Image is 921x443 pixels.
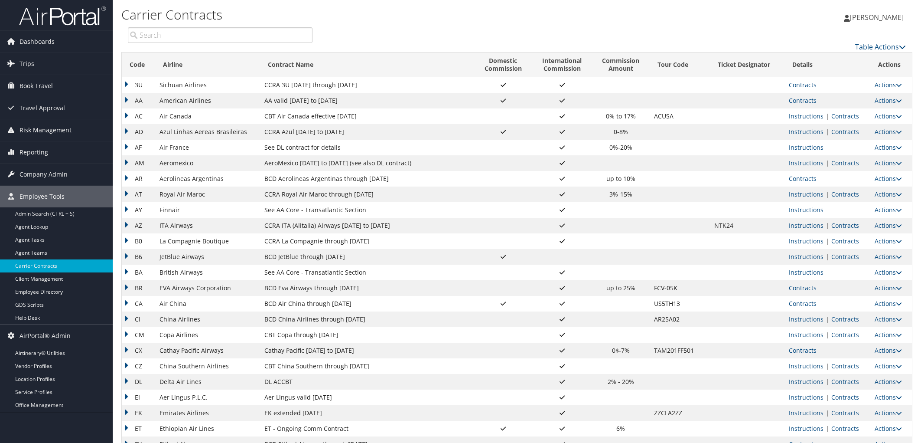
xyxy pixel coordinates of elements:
td: B6 [122,249,155,265]
td: 0%-20% [592,140,650,155]
td: CZ [122,358,155,374]
td: AR25A02 [650,312,710,327]
td: ET [122,421,155,436]
a: Actions [875,253,902,261]
td: Aerolineas Argentinas [155,171,260,187]
span: Company Admin [20,164,68,185]
td: 2% - 20% [592,374,650,390]
td: CX [122,343,155,358]
td: BR [122,280,155,296]
th: Airline: activate to sort column ascending [155,53,260,77]
span: | [823,331,831,339]
a: View Contracts [831,253,859,261]
a: View Ticketing Instructions [789,393,823,401]
span: Trips [20,53,34,75]
a: Actions [875,393,902,401]
td: AR [122,171,155,187]
a: View Ticketing Instructions [789,128,823,136]
a: View Ticketing Instructions [789,112,823,120]
td: DL [122,374,155,390]
a: Actions [875,331,902,339]
a: View Contracts [831,409,859,417]
th: DomesticCommission: activate to sort column ascending [474,53,532,77]
a: Actions [875,362,902,370]
td: China Airlines [155,312,260,327]
td: See DL contract for details [260,140,474,155]
td: NTK24 [710,218,784,233]
td: Royal Air Maroc [155,187,260,202]
td: Finnair [155,202,260,218]
td: CM [122,327,155,343]
td: 0-8% [592,124,650,140]
a: View Ticketing Instructions [789,143,823,151]
a: View Ticketing Instructions [789,159,823,167]
a: View Ticketing Instructions [789,221,823,230]
td: EK extended [DATE] [260,405,474,421]
td: Copa Airlines [155,327,260,343]
th: Tour Code: activate to sort column ascending [650,53,710,77]
a: [PERSON_NAME] [844,4,912,30]
span: [PERSON_NAME] [850,13,904,22]
a: View Contracts [789,346,817,354]
a: View Ticketing Instructions [789,362,823,370]
td: Sichuan Airlines [155,77,260,93]
th: Ticket Designator: activate to sort column ascending [710,53,784,77]
td: AA [122,93,155,108]
a: View Contracts [831,331,859,339]
span: | [823,159,831,167]
td: Air Canada [155,108,260,124]
a: View Contracts [789,81,817,89]
a: Actions [875,81,902,89]
img: airportal-logo.png [19,6,106,26]
span: | [823,253,831,261]
a: Actions [875,174,902,183]
td: CCRA La Compagnie through [DATE] [260,233,474,249]
th: Details: activate to sort column ascending [784,53,870,77]
th: Contract Name: activate to sort column ascending [260,53,474,77]
td: Delta Air Lines [155,374,260,390]
a: View Contracts [831,159,859,167]
td: China Southern Airlines [155,358,260,374]
td: Cathay Pacific [DATE] to [DATE] [260,343,474,358]
a: Actions [875,190,902,198]
td: CBT Air Canada effective [DATE] [260,108,474,124]
a: Actions [875,299,902,308]
td: AF [122,140,155,155]
td: BA [122,265,155,280]
td: British Airways [155,265,260,280]
a: Actions [875,284,902,292]
a: View Contracts [831,393,859,401]
td: BCD China Airlines through [DATE] [260,312,474,327]
a: View Ticketing Instructions [789,268,823,276]
th: Actions [870,53,912,77]
span: | [823,315,831,323]
a: Actions [875,315,902,323]
a: Actions [875,112,902,120]
td: AeroMexico [DATE] to [DATE] (see also DL contract) [260,155,474,171]
td: AZ [122,218,155,233]
a: View Ticketing Instructions [789,190,823,198]
th: Code: activate to sort column descending [122,53,155,77]
a: Actions [875,143,902,151]
td: Air China [155,296,260,312]
td: CA [122,296,155,312]
td: Azul Linhas Aereas Brasileiras [155,124,260,140]
td: Emirates Airlines [155,405,260,421]
a: View Contracts [789,299,817,308]
th: InternationalCommission: activate to sort column ascending [532,53,592,77]
td: Aer Lingus valid [DATE] [260,390,474,405]
a: Actions [875,159,902,167]
span: | [823,377,831,386]
span: | [823,424,831,433]
td: ZZCLA2ZZ [650,405,710,421]
a: Actions [875,221,902,230]
td: American Airlines [155,93,260,108]
a: View Ticketing Instructions [789,206,823,214]
span: | [823,362,831,370]
a: View Contracts [831,237,859,245]
a: View Contracts [831,362,859,370]
td: Aeromexico [155,155,260,171]
span: | [823,237,831,245]
td: La Compagnie Boutique [155,233,260,249]
td: 3%-15% [592,187,650,202]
